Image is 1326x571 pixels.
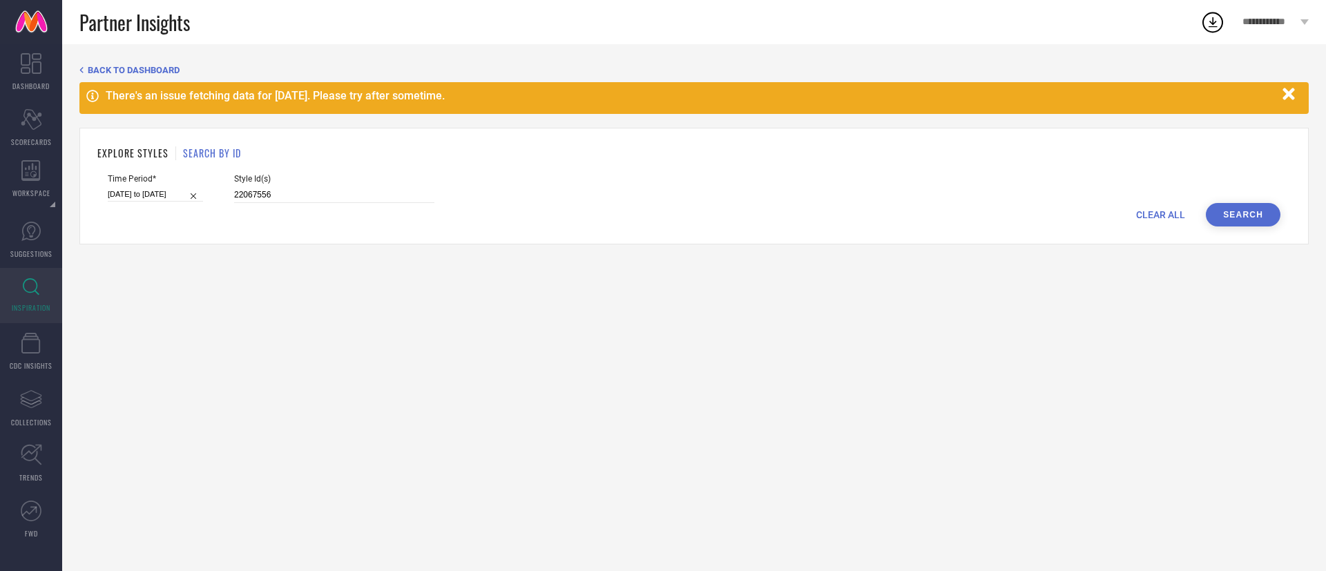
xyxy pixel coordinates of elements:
[108,174,203,184] span: Time Period*
[106,89,1276,102] div: There's an issue fetching data for [DATE]. Please try after sometime.
[88,65,180,75] span: BACK TO DASHBOARD
[234,174,434,184] span: Style Id(s)
[1206,203,1280,226] button: Search
[1136,209,1185,220] span: CLEAR ALL
[11,417,52,427] span: COLLECTIONS
[183,146,241,160] h1: SEARCH BY ID
[12,188,50,198] span: WORKSPACE
[1200,10,1225,35] div: Open download list
[11,137,52,147] span: SCORECARDS
[79,65,1309,75] div: Back TO Dashboard
[97,146,169,160] h1: EXPLORE STYLES
[10,360,52,371] span: CDC INSIGHTS
[79,8,190,37] span: Partner Insights
[10,249,52,259] span: SUGGESTIONS
[12,81,50,91] span: DASHBOARD
[234,187,434,203] input: Enter comma separated style ids e.g. 12345, 67890
[19,472,43,483] span: TRENDS
[12,302,50,313] span: INSPIRATION
[25,528,38,539] span: FWD
[108,187,203,202] input: Select time period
